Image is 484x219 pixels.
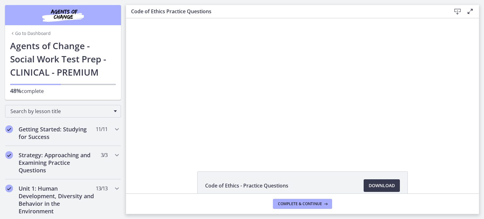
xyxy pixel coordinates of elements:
span: 48% [10,87,21,95]
h2: Getting Started: Studying for Success [19,125,95,141]
a: Download [364,179,400,192]
h2: Unit 1: Human Development, Diversity and Behavior in the Environment [19,185,95,215]
a: Go to Dashboard [10,30,51,37]
p: complete [10,87,116,95]
i: Completed [5,185,13,192]
h2: Strategy: Approaching and Examining Practice Questions [19,151,95,174]
span: Complete & continue [278,201,322,206]
h1: Agents of Change - Social Work Test Prep - CLINICAL - PREMIUM [10,39,116,79]
span: Search by lesson title [10,108,111,115]
span: 11 / 11 [96,125,107,133]
img: Agents of Change [25,8,101,23]
button: Complete & continue [273,199,332,209]
span: Code of Ethics - Practice Questions [205,182,288,189]
span: 13 / 13 [96,185,107,192]
span: Download [369,182,395,189]
div: Search by lesson title [5,105,121,118]
iframe: Video Lesson [126,18,479,157]
i: Completed [5,125,13,133]
span: 3 / 3 [101,151,107,159]
i: Completed [5,151,13,159]
h3: Code of Ethics Practice Questions [131,8,441,15]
